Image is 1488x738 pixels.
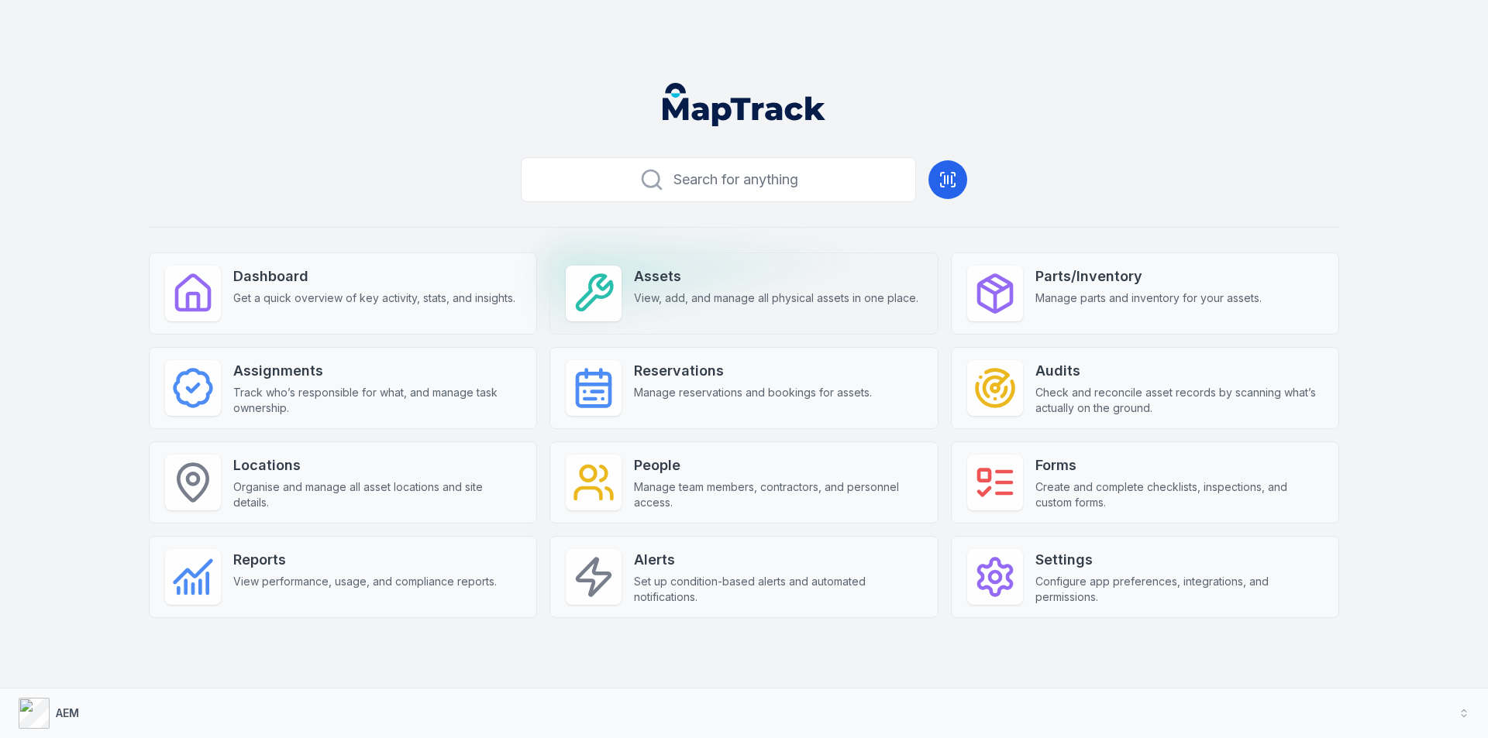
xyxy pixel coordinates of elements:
a: Parts/InventoryManage parts and inventory for your assets. [951,252,1339,335]
strong: Parts/Inventory [1035,266,1262,287]
span: Manage team members, contractors, and personnel access. [634,479,921,510]
strong: Settings [1035,549,1323,571]
span: Get a quick overview of key activity, stats, and insights. [233,290,515,306]
a: PeopleManage team members, contractors, and personnel access. [549,441,938,523]
strong: Assignments [233,360,521,382]
span: Organise and manage all asset locations and site details. [233,479,521,510]
strong: Reports [233,549,497,571]
a: AlertsSet up condition-based alerts and automated notifications. [549,536,938,618]
strong: Locations [233,455,521,476]
strong: Dashboard [233,266,515,287]
strong: AEM [56,706,79,719]
a: AssetsView, add, and manage all physical assets in one place. [549,252,938,335]
nav: Global [638,83,850,126]
span: View performance, usage, and compliance reports. [233,574,497,589]
span: Manage reservations and bookings for assets. [634,385,872,400]
a: AssignmentsTrack who’s responsible for what, and manage task ownership. [149,347,537,429]
a: ReportsView performance, usage, and compliance reports. [149,536,537,618]
a: SettingsConfigure app preferences, integrations, and permissions. [951,536,1339,618]
button: Search for anything [521,157,916,202]
span: Configure app preferences, integrations, and permissions. [1035,574,1323,605]
span: Track who’s responsible for what, and manage task ownership. [233,385,521,416]
span: Manage parts and inventory for your assets. [1035,290,1262,306]
a: FormsCreate and complete checklists, inspections, and custom forms. [951,441,1339,523]
strong: Forms [1035,455,1323,476]
a: LocationsOrganise and manage all asset locations and site details. [149,441,537,523]
strong: People [634,455,921,476]
strong: Alerts [634,549,921,571]
strong: Audits [1035,360,1323,382]
span: Create and complete checklists, inspections, and custom forms. [1035,479,1323,510]
a: ReservationsManage reservations and bookings for assets. [549,347,938,429]
span: View, add, and manage all physical assets in one place. [634,290,918,306]
span: Check and reconcile asset records by scanning what’s actually on the ground. [1035,385,1323,416]
span: Set up condition-based alerts and automated notifications. [634,574,921,605]
a: AuditsCheck and reconcile asset records by scanning what’s actually on the ground. [951,347,1339,429]
strong: Reservations [634,360,872,382]
strong: Assets [634,266,918,287]
a: DashboardGet a quick overview of key activity, stats, and insights. [149,252,537,335]
span: Search for anything [673,169,798,191]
